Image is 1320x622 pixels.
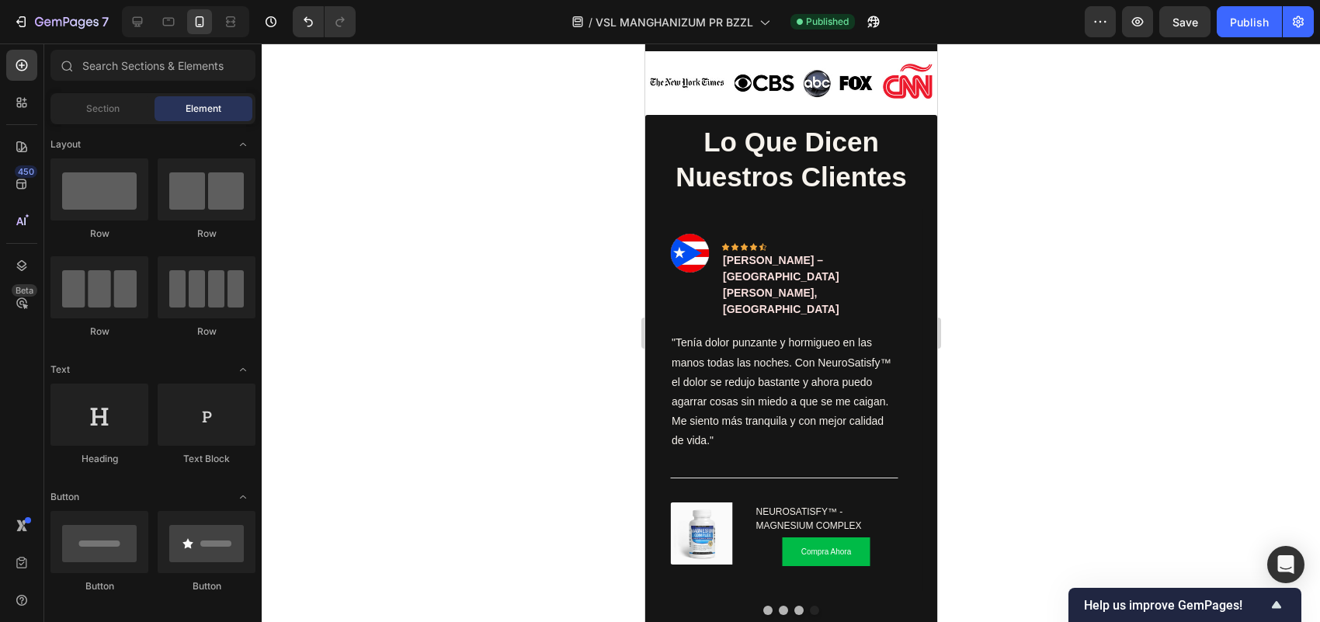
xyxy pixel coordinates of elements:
div: Row [158,325,255,339]
div: Text Block [158,452,255,466]
input: Search Sections & Elements [50,50,255,81]
div: Undo/Redo [293,6,356,37]
span: Toggle open [231,357,255,382]
span: Toggle open [231,485,255,509]
div: Heading [50,452,148,466]
iframe: Design area [645,43,937,622]
p: 7 [102,12,109,31]
span: Element [186,102,221,116]
div: 450 [15,165,37,178]
div: Beta [12,284,37,297]
span: Button [50,490,79,504]
div: Button [50,579,148,593]
button: Save [1159,6,1211,37]
div: Row [158,227,255,241]
span: Text [50,363,70,377]
div: Row [50,227,148,241]
span: VSL MANGHANIZUM PR BZZL [596,14,753,30]
div: Publish [1230,14,1269,30]
span: Section [86,102,120,116]
button: Publish [1217,6,1282,37]
button: Show survey - Help us improve GemPages! [1084,596,1286,614]
div: Button [158,579,255,593]
span: Help us improve GemPages! [1084,598,1267,613]
span: Published [806,15,849,29]
button: 7 [6,6,116,37]
span: / [589,14,592,30]
div: Open Intercom Messenger [1267,546,1304,583]
span: Toggle open [231,132,255,157]
span: Layout [50,137,81,151]
div: Row [50,325,148,339]
span: Save [1172,16,1198,29]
